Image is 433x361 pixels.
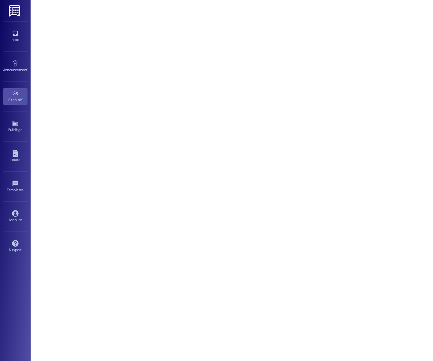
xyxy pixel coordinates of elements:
a: Account [3,208,28,225]
a: Site Visit • [3,88,28,105]
img: ResiDesk Logo [9,5,21,16]
span: • [22,97,23,101]
a: Inbox [3,28,28,45]
a: Support [3,238,28,255]
a: Leads [3,148,28,165]
span: • [27,67,28,71]
a: Templates • [3,178,28,195]
a: Buildings [3,118,28,135]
